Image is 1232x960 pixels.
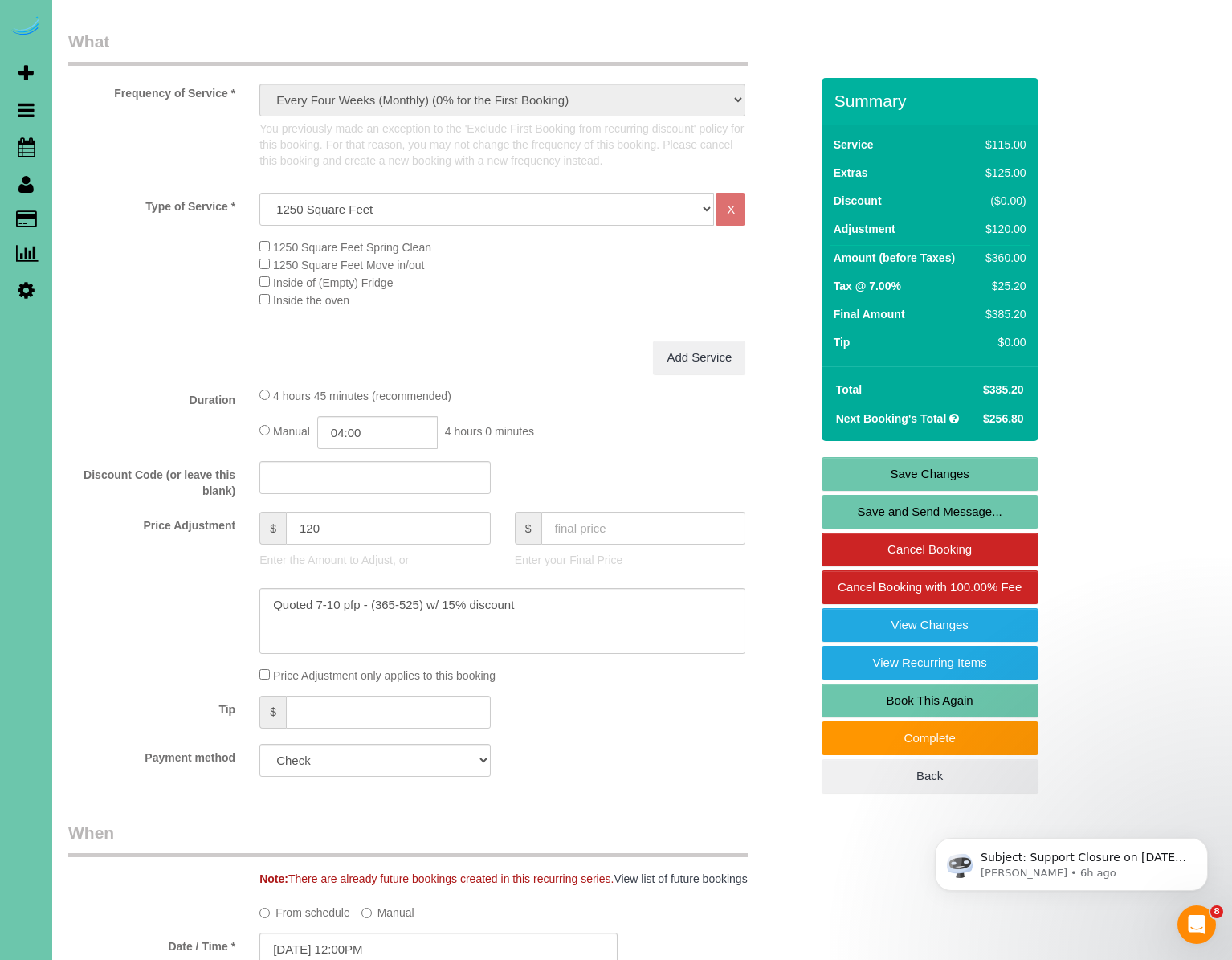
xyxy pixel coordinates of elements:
[653,341,745,374] a: Add Service
[822,457,1038,491] a: Save Changes
[979,278,1026,294] div: $25.20
[979,137,1026,153] div: $115.00
[273,669,496,682] span: Price Adjustment only applies to this booking
[822,759,1038,793] a: Back
[979,306,1026,322] div: $385.20
[259,696,286,729] span: $
[834,334,851,350] label: Tip
[259,512,286,545] span: $
[541,512,746,545] input: final price
[515,512,541,545] span: $
[273,241,431,254] span: 1250 Square Feet Spring Clean
[273,294,349,307] span: Inside the oven
[56,696,247,717] label: Tip
[1210,905,1223,918] span: 8
[445,425,534,438] span: 4 hours 0 minutes
[834,250,955,266] label: Amount (before Taxes)
[273,276,393,289] span: Inside of (Empty) Fridge
[56,461,247,499] label: Discount Code (or leave this blank)
[1177,905,1216,944] iframe: Intercom live chat
[273,390,451,402] span: 4 hours 45 minutes (recommended)
[822,684,1038,717] a: Book This Again
[834,92,1030,110] h3: Summary
[56,193,247,214] label: Type of Service *
[515,552,746,568] p: Enter your Final Price
[822,570,1038,604] a: Cancel Booking with 100.00% Fee
[259,899,350,921] label: From schedule
[822,608,1038,642] a: View Changes
[834,165,868,181] label: Extras
[259,872,288,885] strong: Note:
[273,425,310,438] span: Manual
[614,872,747,885] a: View list of future bookings
[273,259,424,272] span: 1250 Square Feet Move in/out
[836,383,862,396] strong: Total
[838,580,1022,594] span: Cancel Booking with 100.00% Fee
[822,646,1038,680] a: View Recurring Items
[979,221,1026,237] div: $120.00
[56,80,247,101] label: Frequency of Service *
[979,250,1026,266] div: $360.00
[836,412,947,425] strong: Next Booking's Total
[56,386,247,408] label: Duration
[10,16,42,39] img: Automaid Logo
[834,278,901,294] label: Tax @ 7.00%
[56,512,247,533] label: Price Adjustment
[259,121,745,169] p: You previously made an exception to the 'Exclude First Booking from recurring discount' policy fo...
[983,412,1024,425] span: $256.80
[979,193,1026,209] div: ($0.00)
[834,221,895,237] label: Adjustment
[68,30,748,66] legend: What
[822,533,1038,566] a: Cancel Booking
[361,908,372,918] input: Manual
[834,193,882,209] label: Discount
[822,721,1038,755] a: Complete
[979,165,1026,181] div: $125.00
[56,744,247,766] label: Payment method
[822,495,1038,529] a: Save and Send Message...
[834,137,874,153] label: Service
[259,552,491,568] p: Enter the Amount to Adjust, or
[247,871,821,887] div: There are already future bookings created in this recurring series.
[56,933,247,954] label: Date / Time *
[911,804,1232,917] iframe: Intercom notifications message
[259,908,270,918] input: From schedule
[983,383,1024,396] span: $385.20
[834,306,905,322] label: Final Amount
[68,821,748,857] legend: When
[361,899,414,921] label: Manual
[979,334,1026,350] div: $0.00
